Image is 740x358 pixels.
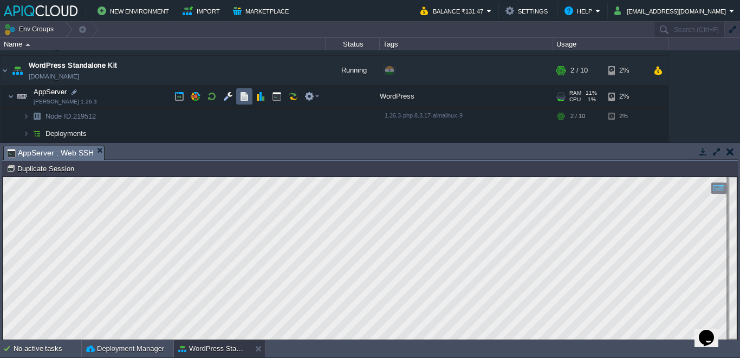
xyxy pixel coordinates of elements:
[570,56,588,85] div: 2 / 10
[46,112,73,120] span: Node ID:
[569,90,581,96] span: RAM
[33,88,68,96] a: AppServer[PERSON_NAME] 1.26.3
[4,5,77,16] img: APIQCloud
[326,56,380,85] div: Running
[608,56,644,85] div: 2%
[86,343,164,354] button: Deployment Manager
[505,4,551,17] button: Settings
[183,4,223,17] button: Import
[10,56,25,85] img: AMDAwAAAACH5BAEAAAAALAAAAAABAAEAAAICRAEAOw==
[25,43,30,46] img: AMDAwAAAACH5BAEAAAAALAAAAAABAAEAAAICRAEAOw==
[608,86,644,107] div: 2%
[29,125,44,142] img: AMDAwAAAACH5BAEAAAAALAAAAAABAAEAAAICRAEAOw==
[614,4,729,17] button: [EMAIL_ADDRESS][DOMAIN_NAME]
[385,112,463,119] span: 1.26.3-php-8.3.17-almalinux-9
[585,96,596,103] span: 1%
[44,112,98,121] span: 219512
[1,38,325,50] div: Name
[564,4,595,17] button: Help
[44,129,88,138] a: Deployments
[34,99,97,105] span: [PERSON_NAME] 1.26.3
[7,146,94,160] span: AppServer : Web SSH
[98,4,172,17] button: New Environment
[29,108,44,125] img: AMDAwAAAACH5BAEAAAAALAAAAAABAAEAAAICRAEAOw==
[7,164,77,173] button: Duplicate Session
[8,86,14,107] img: AMDAwAAAACH5BAEAAAAALAAAAAABAAEAAAICRAEAOw==
[586,90,597,96] span: 11%
[326,38,379,50] div: Status
[23,125,29,142] img: AMDAwAAAACH5BAEAAAAALAAAAAABAAEAAAICRAEAOw==
[554,38,668,50] div: Usage
[694,315,729,347] iframe: chat widget
[29,71,79,82] a: [DOMAIN_NAME]
[569,96,581,103] span: CPU
[1,56,9,85] img: AMDAwAAAACH5BAEAAAAALAAAAAABAAEAAAICRAEAOw==
[608,108,644,125] div: 2%
[29,60,118,71] a: WordPress Standalone Kit
[570,108,585,125] div: 2 / 10
[233,4,292,17] button: Marketplace
[380,86,553,107] div: WordPress
[178,343,246,354] button: WordPress Standalone Kit
[15,86,30,107] img: AMDAwAAAACH5BAEAAAAALAAAAAABAAEAAAICRAEAOw==
[44,112,98,121] a: Node ID:219512
[4,22,57,37] button: Env Groups
[420,4,486,17] button: Balance ₹131.47
[380,38,553,50] div: Tags
[14,340,81,357] div: No active tasks
[33,87,68,96] span: AppServer
[23,108,29,125] img: AMDAwAAAACH5BAEAAAAALAAAAAABAAEAAAICRAEAOw==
